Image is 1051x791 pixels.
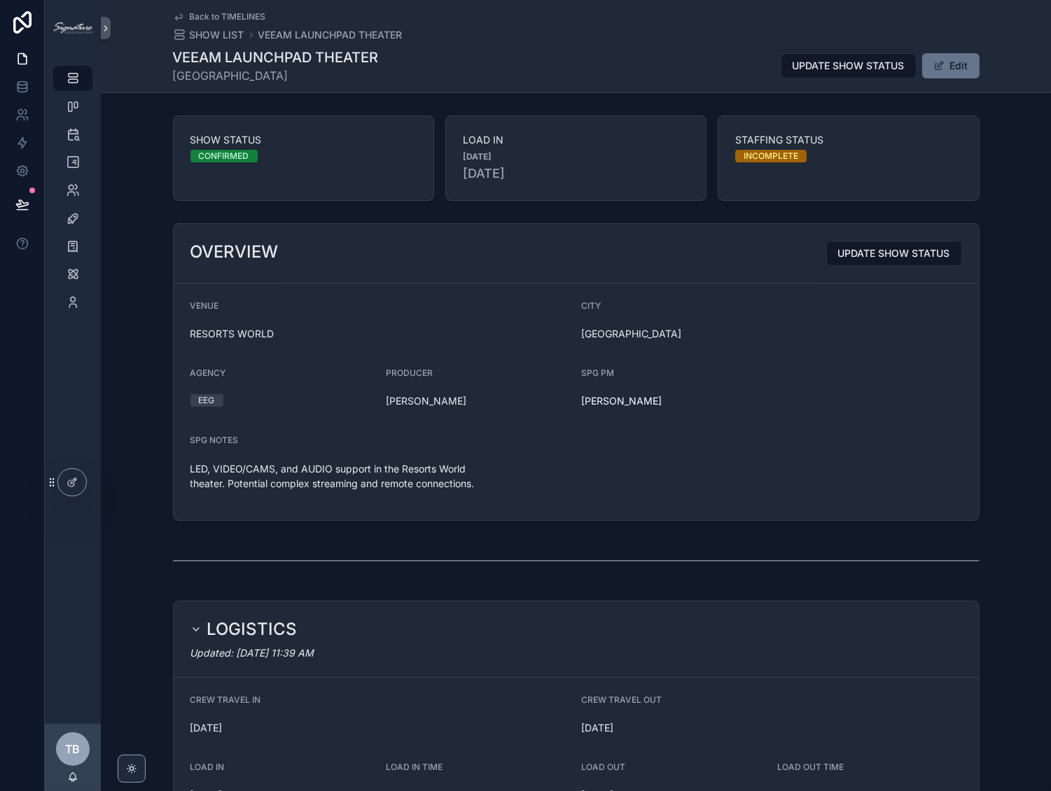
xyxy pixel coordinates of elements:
[199,394,215,407] div: EEG
[582,300,601,311] span: CITY
[735,133,961,147] span: STAFFING STATUS
[781,53,917,78] button: UPDATE SHOW STATUS
[777,762,844,772] span: LOAD OUT TIME
[386,762,443,772] span: LOAD IN TIME
[190,762,225,772] span: LOAD IN
[190,647,314,659] em: Updated: [DATE] 11:39 AM
[582,721,962,735] span: [DATE]
[173,67,379,84] span: [GEOGRAPHIC_DATA]
[66,741,81,757] span: TB
[190,461,571,491] p: LED, VIDEO/CAMS, and AUDIO support in the Resorts World theater. Potential complex streaming and ...
[45,56,101,333] div: scrollable content
[386,367,433,378] span: PRODUCER
[582,694,662,705] span: CREW TRAVEL OUT
[386,394,571,408] span: [PERSON_NAME]
[826,241,962,266] button: UPDATE SHOW STATUS
[582,367,615,378] span: SPG PM
[582,327,962,341] span: [GEOGRAPHIC_DATA]
[838,246,950,260] span: UPDATE SHOW STATUS
[173,48,379,67] h1: VEEAM LAUNCHPAD THEATER
[793,59,905,73] span: UPDATE SHOW STATUS
[190,28,244,42] span: SHOW LIST
[190,327,571,341] span: RESORTS WORLD
[173,11,266,22] a: Back to TIMELINES
[190,435,239,445] span: SPG NOTES
[190,300,219,311] span: VENUE
[463,133,689,147] span: LOAD IN
[582,394,662,408] span: [PERSON_NAME]
[190,133,417,147] span: SHOW STATUS
[53,22,92,34] img: App logo
[190,241,279,263] h2: OVERVIEW
[190,367,226,378] span: AGENCY
[190,694,261,705] span: CREW TRAVEL IN
[922,53,980,78] button: Edit
[199,150,249,162] div: CONFIRMED
[463,164,689,183] span: [DATE]
[258,28,403,42] a: VEEAM LAUNCHPAD THEATER
[582,762,626,772] span: LOAD OUT
[463,151,492,162] strong: [DATE]
[744,150,798,162] div: INCOMPLETE
[190,11,266,22] span: Back to TIMELINES
[190,721,571,735] span: [DATE]
[207,618,298,640] h2: LOGISTICS
[173,28,244,42] a: SHOW LIST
